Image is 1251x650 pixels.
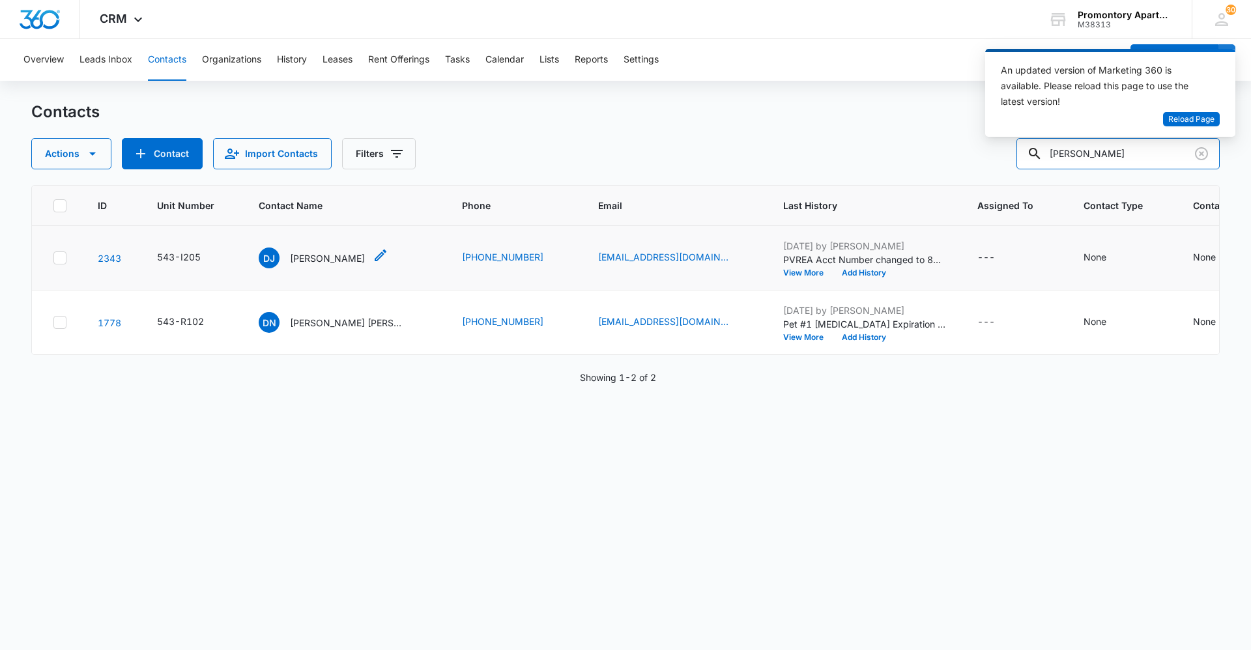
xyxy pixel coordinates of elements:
[122,138,203,169] button: Add Contact
[157,199,227,212] span: Unit Number
[977,315,995,330] div: ---
[1084,250,1130,266] div: Contact Type - None - Select to Edit Field
[1193,315,1239,330] div: Contact Status - None - Select to Edit Field
[977,315,1018,330] div: Assigned To - - Select to Edit Field
[977,199,1033,212] span: Assigned To
[290,251,365,265] p: [PERSON_NAME]
[462,199,548,212] span: Phone
[598,315,752,330] div: Email - nadeaudustin@gmail.com - Select to Edit Field
[1193,250,1239,266] div: Contact Status - None - Select to Edit Field
[213,138,332,169] button: Import Contacts
[783,304,946,317] p: [DATE] by [PERSON_NAME]
[202,39,261,81] button: Organizations
[485,39,524,81] button: Calendar
[783,239,946,253] p: [DATE] by [PERSON_NAME]
[1084,199,1143,212] span: Contact Type
[157,250,201,264] div: 543-I205
[783,269,833,277] button: View More
[1226,5,1236,15] span: 30
[1193,315,1216,328] div: None
[1163,112,1220,127] button: Reload Page
[445,39,470,81] button: Tasks
[783,199,927,212] span: Last History
[783,317,946,331] p: Pet #1 [MEDICAL_DATA] Expiration Date changed from [DATE] to [DATE].
[462,250,567,266] div: Phone - (720) 339-8397 - Select to Edit Field
[342,138,416,169] button: Filters
[462,315,567,330] div: Phone - (970) 939-0225 - Select to Edit Field
[100,12,127,25] span: CRM
[1078,20,1173,29] div: account id
[157,250,224,266] div: Unit Number - 543-I205 - Select to Edit Field
[1084,315,1130,330] div: Contact Type - None - Select to Edit Field
[580,371,656,384] p: Showing 1-2 of 2
[1078,10,1173,20] div: account name
[1226,5,1236,15] div: notifications count
[1168,113,1215,126] span: Reload Page
[1001,63,1204,109] div: An updated version of Marketing 360 is available. Please reload this page to use the latest version!
[79,39,132,81] button: Leads Inbox
[259,312,431,333] div: Contact Name - Dustin Nadeau Alyssa Reeves - Select to Edit Field
[259,247,388,268] div: Contact Name - Dustin Jeffries - Select to Edit Field
[539,39,559,81] button: Lists
[1130,44,1218,76] button: Add Contact
[1191,143,1212,164] button: Clear
[98,317,121,328] a: Navigate to contact details page for Dustin Nadeau Alyssa Reeves
[977,250,1018,266] div: Assigned To - - Select to Edit Field
[977,250,995,266] div: ---
[148,39,186,81] button: Contacts
[1193,250,1216,264] div: None
[575,39,608,81] button: Reports
[833,269,895,277] button: Add History
[368,39,429,81] button: Rent Offerings
[98,253,121,264] a: Navigate to contact details page for Dustin Jeffries
[157,315,204,328] div: 543-R102
[259,312,280,333] span: DN
[290,316,407,330] p: [PERSON_NAME] [PERSON_NAME]
[598,199,733,212] span: Email
[1016,138,1220,169] input: Search Contacts
[1084,315,1106,328] div: None
[598,315,728,328] a: [EMAIL_ADDRESS][DOMAIN_NAME]
[323,39,352,81] button: Leases
[598,250,728,264] a: [EMAIL_ADDRESS][DOMAIN_NAME]
[833,333,895,341] button: Add History
[277,39,307,81] button: History
[624,39,659,81] button: Settings
[783,253,946,266] p: PVREA Acct Number changed to 80249005.
[31,102,100,122] h1: Contacts
[462,315,543,328] a: [PHONE_NUMBER]
[1084,250,1106,264] div: None
[157,315,227,330] div: Unit Number - 543-R102 - Select to Edit Field
[598,250,752,266] div: Email - dustinjeff93@gmail.com - Select to Edit Field
[462,250,543,264] a: [PHONE_NUMBER]
[31,138,111,169] button: Actions
[259,199,412,212] span: Contact Name
[23,39,64,81] button: Overview
[783,333,833,341] button: View More
[259,247,280,268] span: DJ
[98,199,107,212] span: ID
